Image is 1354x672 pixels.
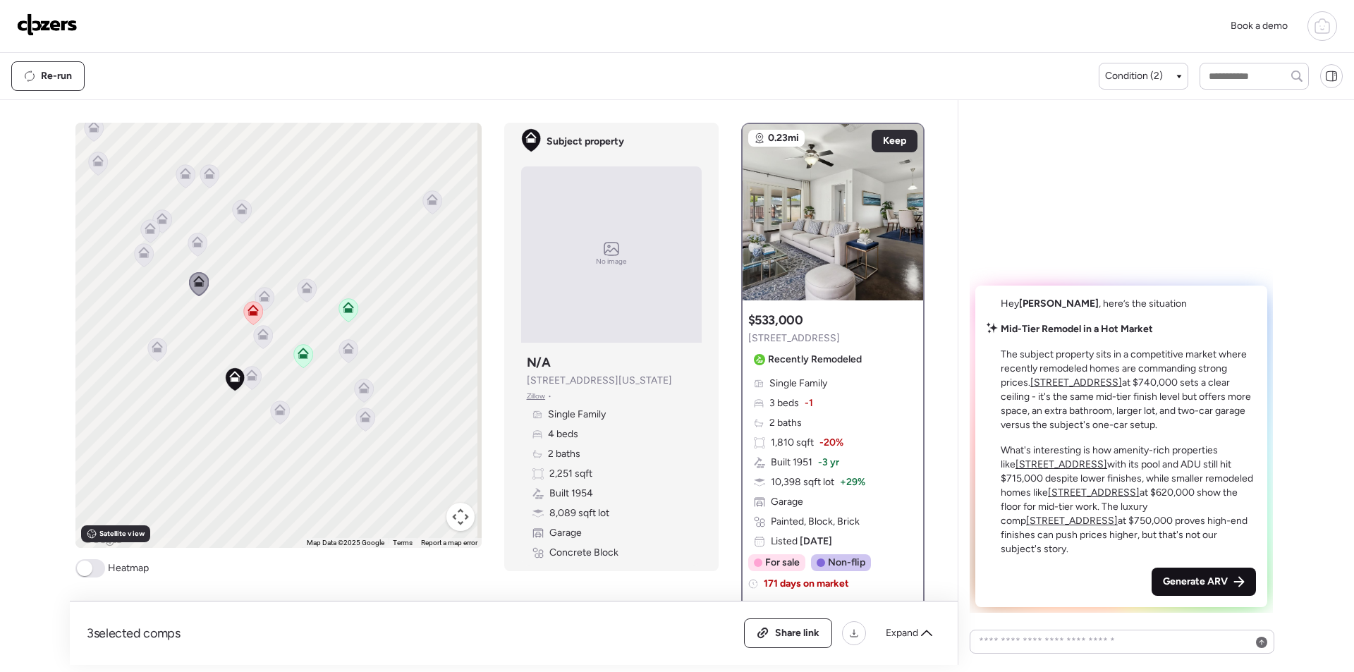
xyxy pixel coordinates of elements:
[41,69,72,83] span: Re-run
[1015,458,1107,470] a: [STREET_ADDRESS]
[748,331,840,346] span: [STREET_ADDRESS]
[768,353,862,367] span: Recently Remodeled
[775,626,819,640] span: Share link
[548,447,580,461] span: 2 baths
[764,577,849,591] span: 171 days on market
[748,312,803,329] h3: $533,000
[87,625,181,642] span: 3 selected comps
[549,506,609,520] span: 8,089 sqft lot
[805,396,813,410] span: -1
[798,535,832,547] span: [DATE]
[1001,444,1256,556] p: What's interesting is how amenity-rich properties like with its pool and ADU still hit $715,000 d...
[307,539,384,546] span: Map Data ©2025 Google
[527,354,551,371] h3: N/A
[828,556,865,570] span: Non-flip
[768,131,799,145] span: 0.23mi
[1030,377,1122,389] a: [STREET_ADDRESS]
[1163,575,1228,589] span: Generate ARV
[446,503,475,531] button: Map camera controls
[108,561,149,575] span: Heatmap
[549,467,592,481] span: 2,251 sqft
[769,416,802,430] span: 2 baths
[79,530,126,548] a: Open this area in Google Maps (opens a new window)
[769,377,827,391] span: Single Family
[549,487,593,501] span: Built 1954
[771,495,803,509] span: Garage
[79,530,126,548] img: Google
[547,135,624,149] span: Subject property
[17,13,78,36] img: Logo
[771,475,834,489] span: 10,398 sqft lot
[1105,69,1163,83] span: Condition (2)
[1001,323,1153,335] strong: Mid-Tier Remodel in a Hot Market
[883,134,906,148] span: Keep
[1001,348,1256,432] p: The subject property sits in a competitive market where recently remodeled homes are commanding s...
[549,546,618,560] span: Concrete Block
[819,436,843,450] span: -20%
[527,374,672,388] span: [STREET_ADDRESS][US_STATE]
[771,534,832,549] span: Listed
[771,436,814,450] span: 1,810 sqft
[393,539,413,546] a: Terms (opens in new tab)
[771,515,860,529] span: Painted, Block, Brick
[1001,298,1187,310] span: Hey , here’s the situation
[549,526,582,540] span: Garage
[596,256,627,267] span: No image
[527,391,546,402] span: Zillow
[99,528,145,539] span: Satellite view
[886,626,918,640] span: Expand
[769,396,799,410] span: 3 beds
[421,539,477,546] a: Report a map error
[818,456,839,470] span: -3 yr
[548,408,606,422] span: Single Family
[548,391,551,402] span: •
[771,456,812,470] span: Built 1951
[1026,515,1118,527] a: [STREET_ADDRESS]
[765,556,800,570] span: For sale
[1048,487,1140,499] a: [STREET_ADDRESS]
[548,427,578,441] span: 4 beds
[1019,298,1099,310] span: [PERSON_NAME]
[1231,20,1288,32] span: Book a demo
[840,475,865,489] span: + 29%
